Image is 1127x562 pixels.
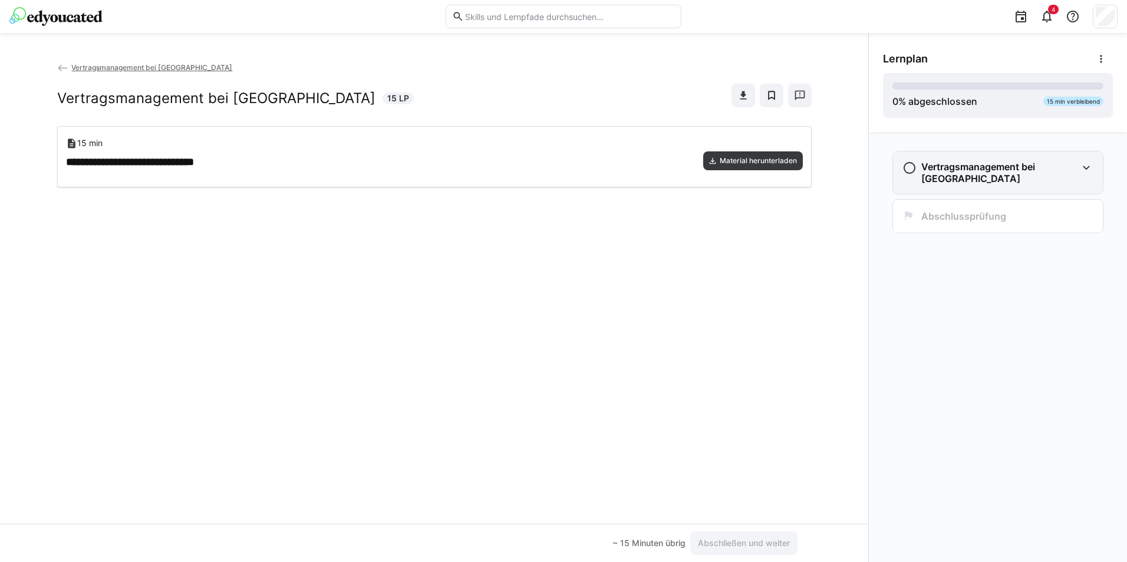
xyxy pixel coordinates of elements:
[57,63,233,72] a: Vertragsmanagement bei [GEOGRAPHIC_DATA]
[77,138,103,148] span: 15 min
[1052,6,1055,13] span: 4
[719,156,798,166] span: Material herunterladen
[703,151,803,170] button: Material herunterladen
[921,161,1077,184] h3: Vertragsmanagement bei [GEOGRAPHIC_DATA]
[1043,97,1103,106] div: 15 min verbleibend
[696,537,792,549] span: Abschließen und weiter
[71,63,232,72] span: Vertragsmanagement bei [GEOGRAPHIC_DATA]
[612,537,686,549] div: ~ 15 Minuten übrig
[883,52,928,65] span: Lernplan
[57,90,375,107] h2: Vertragsmanagement bei [GEOGRAPHIC_DATA]
[892,95,898,107] span: 0
[690,531,798,555] button: Abschließen und weiter
[464,11,675,22] input: Skills und Lernpfade durchsuchen…
[892,94,977,108] div: % abgeschlossen
[387,92,409,104] span: 15 LP
[921,210,1006,222] h3: Abschlussprüfung
[66,138,78,150] eds-icon: Text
